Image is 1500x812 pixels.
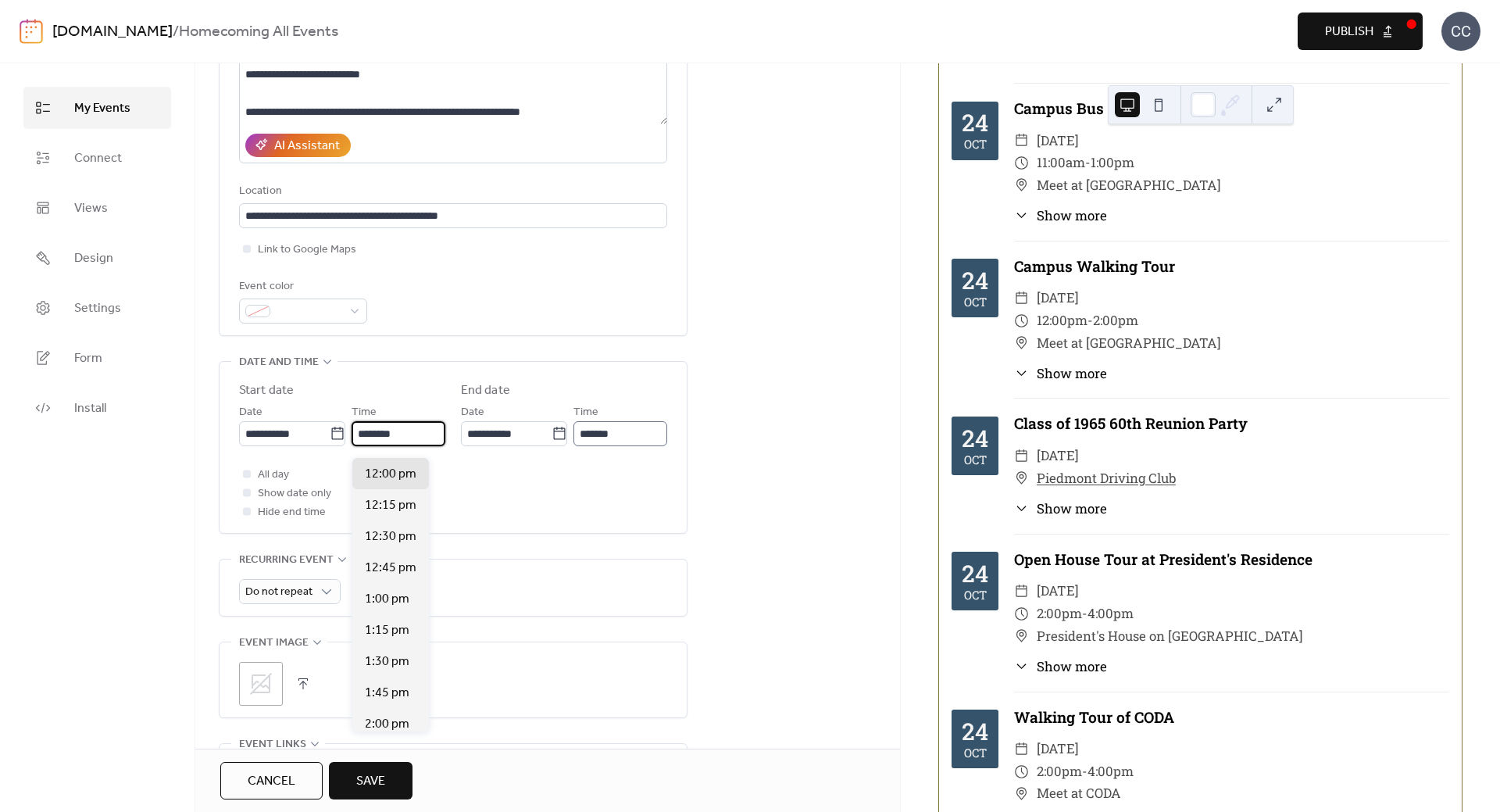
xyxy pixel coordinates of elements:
[365,684,409,703] span: 1:45 pm
[1014,706,1449,729] div: Walking Tour of CODA
[1014,309,1029,332] div: ​
[962,720,988,743] div: 24
[365,559,416,578] span: 12:45 pm
[1014,625,1029,648] div: ​
[239,353,319,372] span: Date and time
[962,111,988,134] div: 24
[1037,782,1121,805] span: Meet at CODA
[1085,152,1091,174] span: -
[1014,363,1029,383] div: ​
[1014,152,1029,174] div: ​
[1037,363,1107,383] span: Show more
[74,349,102,368] span: Form
[365,496,416,515] span: 12:15 pm
[1037,499,1107,518] span: Show more
[74,249,113,268] span: Design
[1014,287,1029,309] div: ​
[1014,413,1449,435] div: Class of 1965 60th Reunion Party
[461,403,484,422] span: Date
[1037,603,1082,625] span: 2:00pm
[239,182,664,201] div: Location
[365,590,409,609] span: 1:00 pm
[1037,467,1176,490] a: Piedmont Driving Club
[1441,12,1480,51] div: CC
[1014,256,1449,278] div: Campus Walking Tour
[1087,309,1093,332] span: -
[1082,760,1087,783] span: -
[1087,760,1134,783] span: 4:00pm
[1037,152,1085,174] span: 11:00am
[274,137,340,156] div: AI Assistant
[1014,130,1029,152] div: ​
[461,381,510,400] div: End date
[352,403,377,422] span: Time
[964,747,987,759] div: Oct
[23,187,171,229] a: Views
[23,137,171,179] a: Connect
[1325,23,1373,41] span: Publish
[964,296,987,308] div: Oct
[23,287,171,329] a: Settings
[1037,738,1079,760] span: [DATE]
[1014,206,1029,225] div: ​
[52,17,173,47] a: [DOMAIN_NAME]
[239,403,262,422] span: Date
[1014,549,1449,571] div: Open House Tour at President's Residence
[329,762,412,799] button: Save
[74,299,121,318] span: Settings
[1037,287,1079,309] span: [DATE]
[1014,760,1029,783] div: ​
[365,715,409,734] span: 2:00 pm
[1037,206,1107,225] span: Show more
[356,772,385,791] span: Save
[1091,152,1134,174] span: 1:00pm
[365,465,416,484] span: 12:00 pm
[239,551,334,570] span: Recurring event
[239,381,294,400] div: Start date
[220,762,323,799] button: Cancel
[1014,656,1107,676] button: ​Show more
[964,589,987,601] div: Oct
[365,528,416,546] span: 12:30 pm
[1014,467,1029,490] div: ​
[1037,130,1079,152] span: [DATE]
[1037,309,1087,332] span: 12:00pm
[962,562,988,585] div: 24
[1082,603,1087,625] span: -
[20,19,43,44] img: logo
[964,138,987,150] div: Oct
[1014,98,1449,120] div: Campus Bus Tour #2
[1014,332,1029,355] div: ​
[573,403,598,422] span: Time
[1037,445,1079,467] span: [DATE]
[1037,580,1079,603] span: [DATE]
[23,237,171,279] a: Design
[365,621,409,640] span: 1:15 pm
[248,772,295,791] span: Cancel
[1014,738,1029,760] div: ​
[258,241,356,259] span: Link to Google Maps
[1014,445,1029,467] div: ​
[1087,603,1134,625] span: 4:00pm
[239,634,309,653] span: Event image
[179,17,338,47] b: Homecoming All Events
[1037,332,1221,355] span: Meet at [GEOGRAPHIC_DATA]
[1014,174,1029,197] div: ​
[1014,363,1107,383] button: ​Show more
[173,17,179,47] b: /
[258,503,326,522] span: Hide end time
[239,277,364,296] div: Event color
[1037,174,1221,197] span: Meet at [GEOGRAPHIC_DATA]
[1037,760,1082,783] span: 2:00pm
[23,387,171,429] a: Install
[245,581,312,603] span: Do not repeat
[365,653,409,671] span: 1:30 pm
[74,199,108,218] span: Views
[239,662,283,706] div: ;
[258,485,331,503] span: Show date only
[23,87,171,129] a: My Events
[74,149,122,168] span: Connect
[1014,656,1029,676] div: ​
[74,99,130,118] span: My Events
